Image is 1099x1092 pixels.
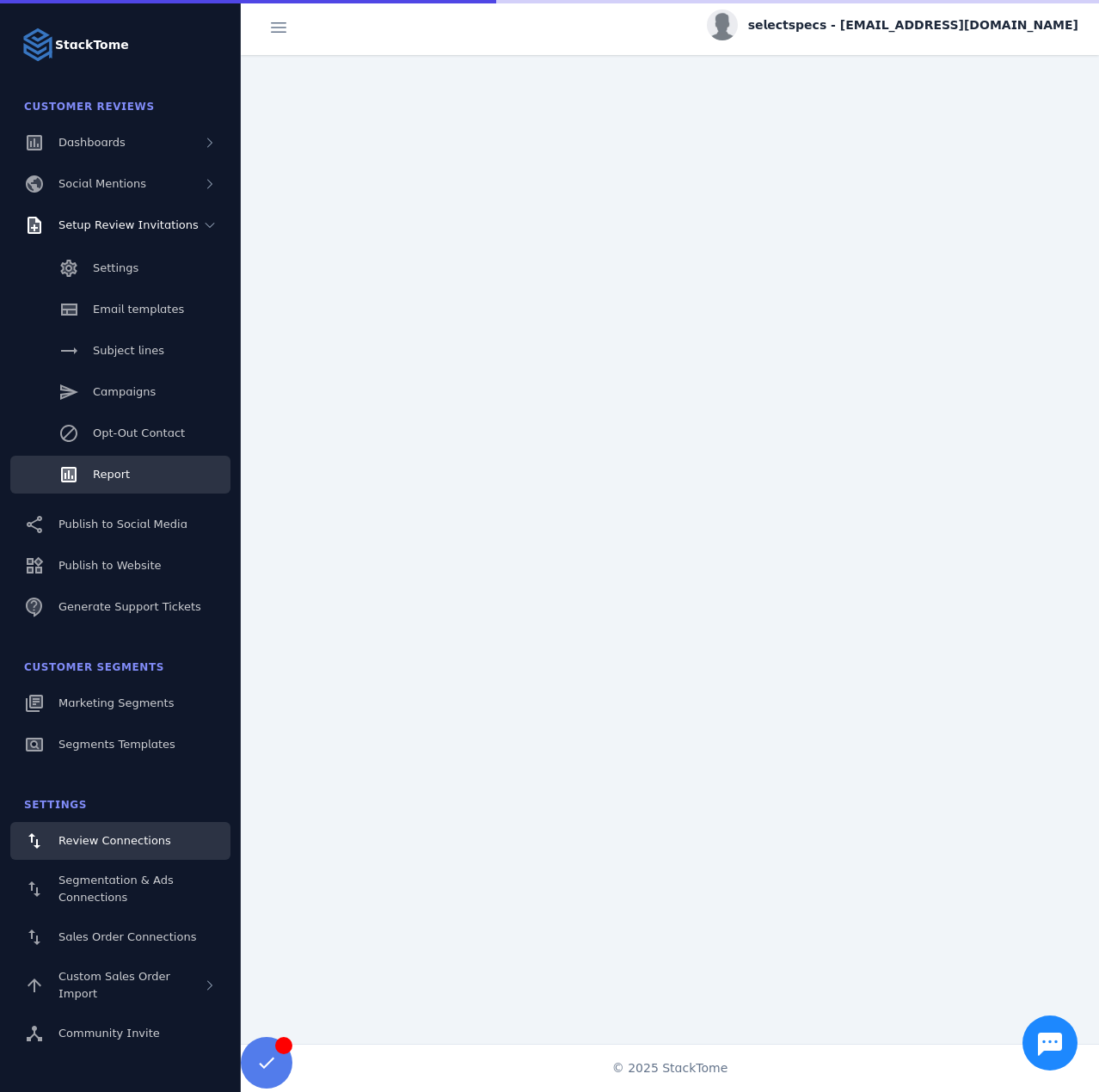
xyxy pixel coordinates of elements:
span: Email templates [93,303,184,316]
button: selectspecs - [EMAIL_ADDRESS][DOMAIN_NAME] [707,9,1078,40]
span: Publish to Website [58,559,161,572]
span: Dashboards [58,136,126,149]
a: Publish to Website [10,547,230,585]
a: Marketing Segments [10,684,230,722]
span: Segments Templates [58,738,175,751]
span: Settings [93,261,138,274]
span: Setup Review Invitations [58,218,199,231]
a: Email templates [10,291,230,328]
a: Publish to Social Media [10,506,230,543]
a: Subject lines [10,332,230,370]
span: selectspecs - [EMAIL_ADDRESS][DOMAIN_NAME] [748,16,1078,34]
a: Opt-Out Contact [10,414,230,452]
span: Custom Sales Order Import [58,970,170,1000]
span: Marketing Segments [58,696,174,709]
span: Settings [24,799,87,811]
span: Opt-Out Contact [93,426,185,439]
span: Campaigns [93,385,156,398]
img: profile.jpg [707,9,738,40]
span: © 2025 StackTome [612,1059,728,1077]
span: Customer Segments [24,661,164,673]
span: Community Invite [58,1027,160,1040]
a: Settings [10,249,230,287]
span: Publish to Social Media [58,518,187,531]
a: Campaigns [10,373,230,411]
span: Sales Order Connections [58,930,196,943]
img: Logo image [21,28,55,62]
a: Review Connections [10,822,230,860]
a: Generate Support Tickets [10,588,230,626]
a: Community Invite [10,1015,230,1052]
span: Report [93,468,130,481]
a: Segments Templates [10,726,230,764]
a: Sales Order Connections [10,918,230,956]
span: Customer Reviews [24,101,155,113]
span: Generate Support Tickets [58,600,201,613]
span: Review Connections [58,834,171,847]
strong: StackTome [55,36,129,54]
a: Report [10,456,230,494]
span: Segmentation & Ads Connections [58,874,174,904]
span: Subject lines [93,344,164,357]
span: Social Mentions [58,177,146,190]
a: Segmentation & Ads Connections [10,863,230,915]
